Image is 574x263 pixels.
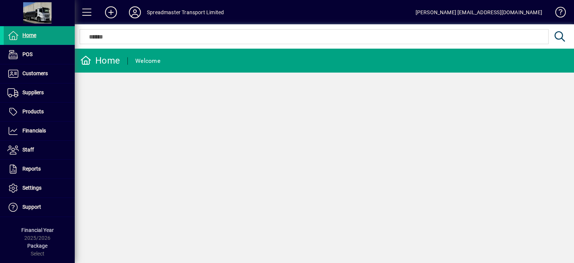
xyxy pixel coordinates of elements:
span: Home [22,32,36,38]
a: Reports [4,160,75,178]
span: Settings [22,185,41,191]
span: Suppliers [22,89,44,95]
a: Financials [4,122,75,140]
span: Staff [22,147,34,153]
a: Support [4,198,75,217]
span: Financial Year [21,227,54,233]
div: Welcome [135,55,160,67]
div: [PERSON_NAME] [EMAIL_ADDRESS][DOMAIN_NAME] [416,6,542,18]
span: Reports [22,166,41,172]
span: POS [22,51,33,57]
span: Package [27,243,47,249]
span: Customers [22,70,48,76]
a: Products [4,103,75,121]
button: Profile [123,6,147,19]
button: Add [99,6,123,19]
span: Support [22,204,41,210]
div: Home [80,55,120,67]
span: Financials [22,128,46,134]
a: POS [4,45,75,64]
span: Products [22,108,44,114]
div: Spreadmaster Transport Limited [147,6,224,18]
a: Staff [4,141,75,159]
a: Knowledge Base [550,1,565,26]
a: Settings [4,179,75,198]
a: Suppliers [4,83,75,102]
a: Customers [4,64,75,83]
